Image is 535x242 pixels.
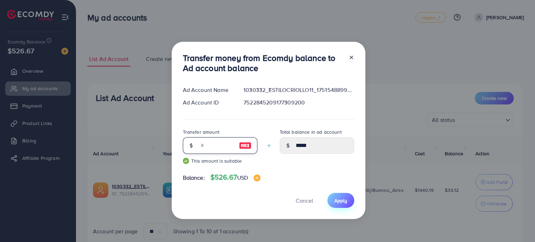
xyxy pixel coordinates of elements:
h4: $526.67 [210,173,261,182]
span: Cancel [296,197,313,204]
span: Balance: [183,174,205,182]
span: Apply [334,197,347,204]
div: 1030332_ESTILOCRIOLLO11_1751548899317 [238,86,359,94]
button: Apply [327,193,354,208]
div: 7522845209177309200 [238,99,359,107]
button: Cancel [287,193,322,208]
small: This amount is suitable [183,157,257,164]
img: image [254,174,261,181]
iframe: Chat [505,211,530,237]
label: Total balance in ad account [280,128,342,135]
label: Transfer amount [183,128,219,135]
img: image [239,141,251,150]
div: Ad Account ID [177,99,238,107]
div: Ad Account Name [177,86,238,94]
h3: Transfer money from Ecomdy balance to Ad account balance [183,53,343,73]
img: guide [183,158,189,164]
span: USD [237,174,248,181]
